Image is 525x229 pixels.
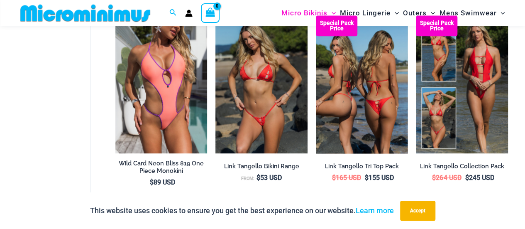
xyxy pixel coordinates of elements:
[332,174,336,182] span: $
[465,174,494,182] bdi: 245 USD
[17,4,154,22] img: MM SHOP LOGO FLAT
[427,2,435,24] span: Menu Toggle
[327,2,336,24] span: Menu Toggle
[215,15,308,153] a: Link Tangello 3070 Tri Top 4580 Micro 01Link Tangello 8650 One Piece Monokini 12Link Tangello 865...
[278,1,508,25] nav: Site Navigation
[332,174,361,182] bdi: 165 USD
[256,174,260,182] span: $
[416,163,508,173] a: Link Tangello Collection Pack
[201,3,220,22] a: View Shopping Cart, empty
[432,174,436,182] span: $
[316,15,408,153] img: Bikini Pack B
[338,2,401,24] a: Micro LingerieMenu ToggleMenu Toggle
[356,206,394,215] a: Learn more
[403,2,427,24] span: Outers
[416,15,508,153] img: Collection Pack
[316,163,408,173] a: Link Tangello Tri Top Pack
[416,20,457,31] b: Special Pack Price
[115,160,208,175] h2: Wild Card Neon Bliss 819 One Piece Monokini
[150,178,175,186] bdi: 89 USD
[115,15,208,153] a: Wild Card Neon Bliss 819 One Piece 04Wild Card Neon Bliss 819 One Piece 05Wild Card Neon Bliss 81...
[432,174,461,182] bdi: 264 USD
[437,2,507,24] a: Mens SwimwearMenu ToggleMenu Toggle
[150,178,154,186] span: $
[90,204,394,217] p: This website uses cookies to ensure you get the best experience on our website.
[241,176,254,181] span: From:
[215,15,308,153] img: Link Tangello 3070 Tri Top 4580 Micro 01
[340,2,391,24] span: Micro Lingerie
[115,15,208,153] img: Wild Card Neon Bliss 819 One Piece 04
[215,163,308,170] h2: Link Tangello Bikini Range
[365,174,369,182] span: $
[496,2,505,24] span: Menu Toggle
[439,2,496,24] span: Mens Swimwear
[215,163,308,173] a: Link Tangello Bikini Range
[316,15,408,153] a: Bikini Pack Bikini Pack BBikini Pack B
[416,15,508,153] a: Collection Pack Collection Pack BCollection Pack B
[115,160,208,178] a: Wild Card Neon Bliss 819 One Piece Monokini
[316,20,357,31] b: Special Pack Price
[169,8,177,18] a: Search icon link
[400,201,435,221] button: Accept
[316,163,408,170] h2: Link Tangello Tri Top Pack
[185,10,193,17] a: Account icon link
[401,2,437,24] a: OutersMenu ToggleMenu Toggle
[365,174,394,182] bdi: 155 USD
[279,2,338,24] a: Micro BikinisMenu ToggleMenu Toggle
[416,163,508,170] h2: Link Tangello Collection Pack
[256,174,282,182] bdi: 53 USD
[391,2,399,24] span: Menu Toggle
[465,174,469,182] span: $
[281,2,327,24] span: Micro Bikinis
